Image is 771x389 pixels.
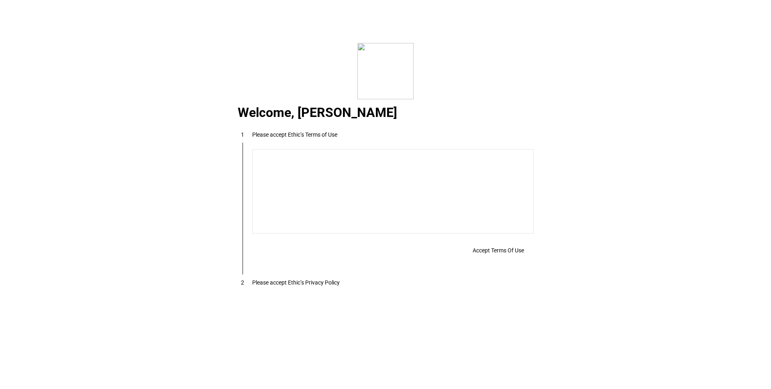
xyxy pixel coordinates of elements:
[252,279,340,286] div: Please accept Ethic’s Privacy Policy
[357,43,414,99] img: corporate.svg
[228,109,543,118] div: Welcome, [PERSON_NAME]
[241,131,244,138] span: 1
[241,279,244,286] span: 2
[252,131,337,138] div: Please accept Ethic’s Terms of Use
